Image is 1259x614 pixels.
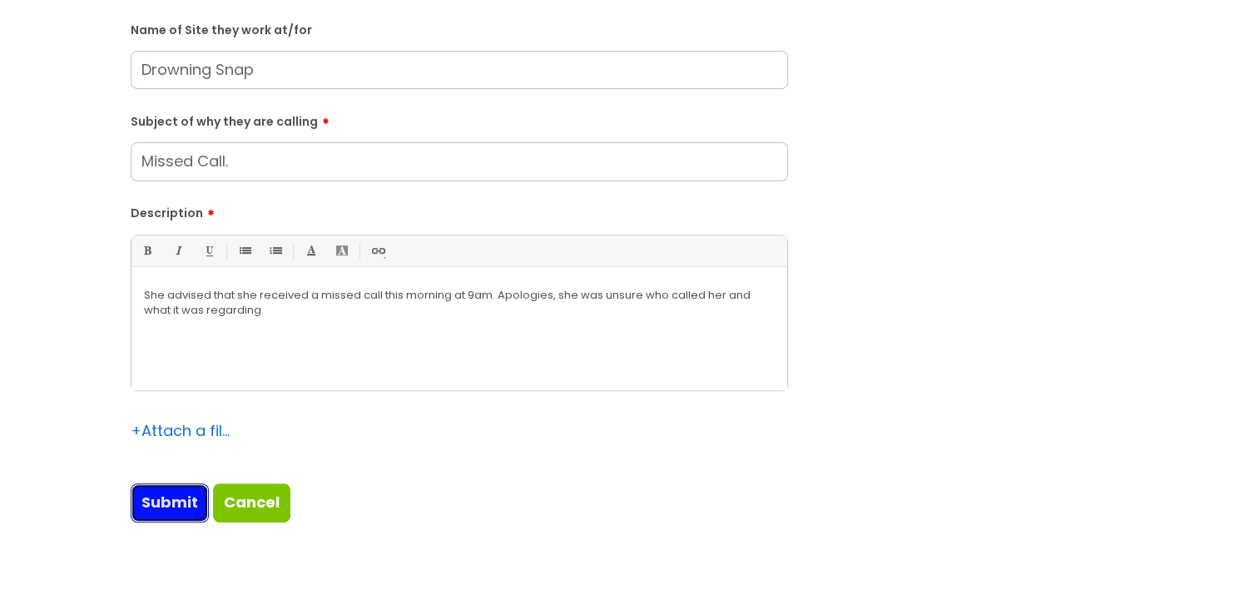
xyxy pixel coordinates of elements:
a: • Unordered List (Ctrl-Shift-7) [234,240,255,261]
a: Font Color [300,240,321,261]
a: 1. Ordered List (Ctrl-Shift-8) [265,240,285,261]
a: Cancel [213,483,290,522]
label: Description [131,201,788,220]
input: Submit [131,483,209,522]
div: Attach a file [131,418,230,444]
a: Back Color [331,240,352,261]
label: Subject of why they are calling [131,109,788,129]
a: Underline(Ctrl-U) [198,240,219,261]
a: Link [367,240,388,261]
a: Bold (Ctrl-B) [136,240,157,261]
p: She advised that she received a missed call this morning at 9am. Apologies, she was unsure who ca... [144,288,775,318]
a: Italic (Ctrl-I) [167,240,188,261]
label: Name of Site they work at/for [131,20,788,37]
